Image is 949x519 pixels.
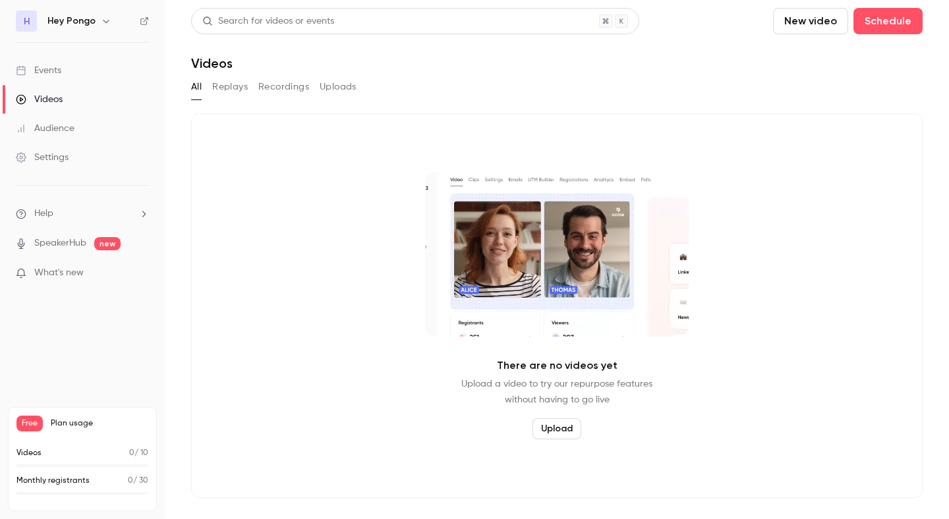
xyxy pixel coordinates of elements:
[129,449,134,457] span: 0
[532,418,581,439] button: Upload
[773,8,848,34] button: New video
[16,64,61,77] div: Events
[34,266,84,280] span: What's new
[24,14,30,28] span: H
[51,418,148,429] span: Plan usage
[191,55,233,71] h1: Videos
[94,237,121,250] span: new
[258,76,309,97] button: Recordings
[16,151,69,164] div: Settings
[16,207,149,221] li: help-dropdown-opener
[191,8,923,511] section: Videos
[212,76,248,97] button: Replays
[128,477,133,485] span: 0
[461,376,652,408] p: Upload a video to try our repurpose features without having to go live
[191,76,202,97] button: All
[16,416,43,431] span: Free
[128,475,148,487] p: / 30
[16,447,42,459] p: Videos
[497,358,618,373] p: There are no videos yet
[34,207,53,221] span: Help
[16,122,74,135] div: Audience
[16,93,63,106] div: Videos
[47,14,96,28] h6: Hey Pongo
[853,8,923,34] button: Schedule
[133,267,149,279] iframe: Noticeable Trigger
[16,475,90,487] p: Monthly registrants
[129,447,148,459] p: / 10
[320,76,357,97] button: Uploads
[34,236,86,250] a: SpeakerHub
[202,14,334,28] div: Search for videos or events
